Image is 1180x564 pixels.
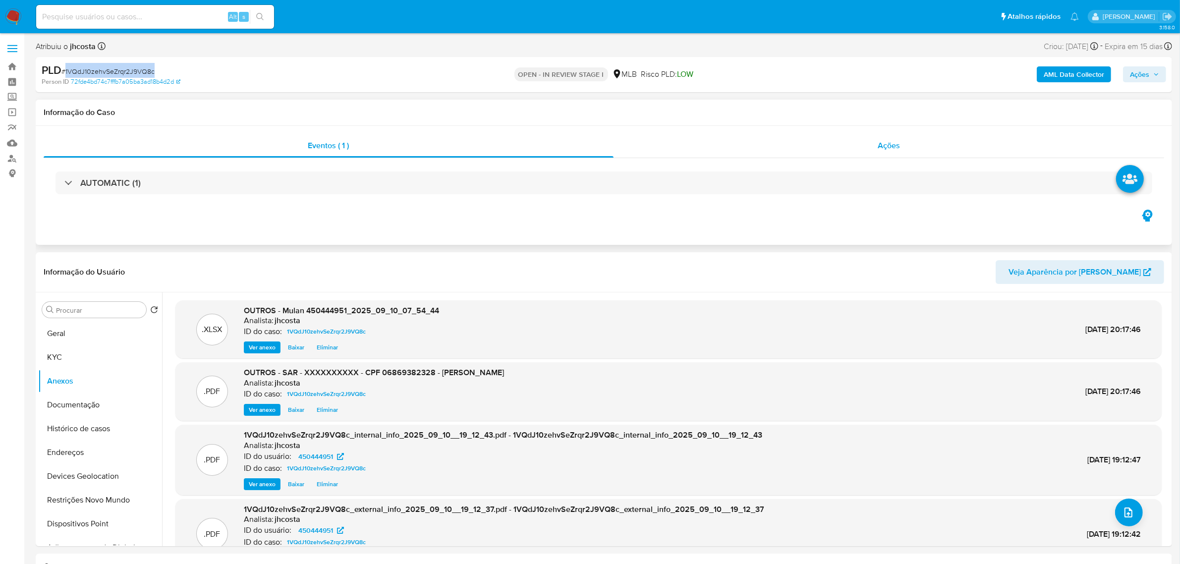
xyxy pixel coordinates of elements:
button: Retornar ao pedido padrão [150,306,158,317]
span: [DATE] 19:12:47 [1087,454,1141,465]
p: .PDF [204,386,221,397]
span: Risco PLD: [641,69,694,80]
p: .XLSX [202,324,223,335]
button: Restrições Novo Mundo [38,488,162,512]
span: 1VQdJ10zehvSeZrqr2J9VQ8c_internal_info_2025_09_10__19_12_43.pdf - 1VQdJ10zehvSeZrqr2J9VQ8c_intern... [244,429,762,441]
p: ID do caso: [244,327,282,337]
p: OPEN - IN REVIEW STAGE I [514,67,608,81]
a: 72fde4bd74c7fffb7a05ba3ad18b4d2d [71,77,180,86]
button: Adiantamentos de Dinheiro [38,536,162,560]
span: Expira em 15 dias [1105,41,1163,52]
span: 450444951 [298,451,333,462]
button: AML Data Collector [1037,66,1111,82]
span: s [242,12,245,21]
h6: jhcosta [275,378,300,388]
span: Eliminar [317,405,338,415]
button: KYC [38,345,162,369]
a: 1VQdJ10zehvSeZrqr2J9VQ8c [283,462,370,474]
span: Ver anexo [249,342,276,352]
b: AML Data Collector [1044,66,1104,82]
span: Ver anexo [249,479,276,489]
span: Ações [878,140,900,151]
input: Procurar [56,306,142,315]
button: Veja Aparência por [PERSON_NAME] [996,260,1164,284]
button: Eliminar [312,478,343,490]
b: jhcosta [68,41,96,52]
h6: jhcosta [275,514,300,524]
span: Baixar [288,479,304,489]
button: Ver anexo [244,404,281,416]
a: 1VQdJ10zehvSeZrqr2J9VQ8c [283,388,370,400]
b: Person ID [42,77,69,86]
span: 1VQdJ10zehvSeZrqr2J9VQ8c [287,388,366,400]
button: Ver anexo [244,341,281,353]
p: ID do caso: [244,537,282,547]
h1: Informação do Caso [44,108,1164,117]
a: Notificações [1070,12,1079,21]
button: Baixar [283,404,309,416]
span: Baixar [288,342,304,352]
span: Ações [1130,66,1149,82]
button: Procurar [46,306,54,314]
span: 1VQdJ10zehvSeZrqr2J9VQ8c_external_info_2025_09_10__19_12_37.pdf - 1VQdJ10zehvSeZrqr2J9VQ8c_extern... [244,504,764,515]
h6: jhcosta [275,441,300,451]
span: OUTROS - Mulan 450444951_2025_09_10_07_54_44 [244,305,439,316]
input: Pesquise usuários ou casos... [36,10,274,23]
span: 450444951 [298,524,333,536]
button: Dispositivos Point [38,512,162,536]
h6: jhcosta [275,316,300,326]
span: OUTROS - SAR - XXXXXXXXXX - CPF 06869382328 - [PERSON_NAME] [244,367,504,378]
span: Atalhos rápidos [1008,11,1061,22]
span: [DATE] 20:17:46 [1085,324,1141,335]
p: ID do caso: [244,389,282,399]
span: Eliminar [317,342,338,352]
span: Eliminar [317,479,338,489]
button: Geral [38,322,162,345]
p: Analista: [244,441,274,451]
span: 1VQdJ10zehvSeZrqr2J9VQ8c [287,462,366,474]
p: ID do caso: [244,463,282,473]
span: [DATE] 19:12:42 [1087,528,1141,540]
div: AUTOMATIC (1) [56,171,1152,194]
button: Baixar [283,341,309,353]
span: Atribuiu o [36,41,96,52]
p: .PDF [204,529,221,540]
span: Alt [229,12,237,21]
button: upload-file [1115,499,1143,526]
button: Baixar [283,478,309,490]
a: 1VQdJ10zehvSeZrqr2J9VQ8c [283,326,370,338]
a: 450444951 [292,524,350,536]
button: Documentação [38,393,162,417]
button: Devices Geolocation [38,464,162,488]
h1: Informação do Usuário [44,267,125,277]
button: Eliminar [312,341,343,353]
p: Analista: [244,316,274,326]
span: 1VQdJ10zehvSeZrqr2J9VQ8c [287,326,366,338]
span: Baixar [288,405,304,415]
a: Sair [1162,11,1173,22]
span: LOW [677,68,694,80]
p: Analista: [244,378,274,388]
p: .PDF [204,454,221,465]
button: Ações [1123,66,1166,82]
a: 450444951 [292,451,350,462]
button: search-icon [250,10,270,24]
b: PLD [42,62,61,78]
span: - [1100,40,1103,53]
span: [DATE] 20:17:46 [1085,386,1141,397]
button: Eliminar [312,404,343,416]
button: Histórico de casos [38,417,162,441]
span: Veja Aparência por [PERSON_NAME] [1009,260,1141,284]
p: ID do usuário: [244,525,291,535]
h3: AUTOMATIC (1) [80,177,141,188]
span: Eventos ( 1 ) [308,140,349,151]
span: 1VQdJ10zehvSeZrqr2J9VQ8c [287,536,366,548]
button: Ver anexo [244,478,281,490]
p: Analista: [244,514,274,524]
div: MLB [612,69,637,80]
p: jhonata.costa@mercadolivre.com [1103,12,1159,21]
span: # 1VQdJ10zehvSeZrqr2J9VQ8c [61,66,155,76]
button: Endereços [38,441,162,464]
span: Ver anexo [249,405,276,415]
div: Criou: [DATE] [1044,40,1098,53]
